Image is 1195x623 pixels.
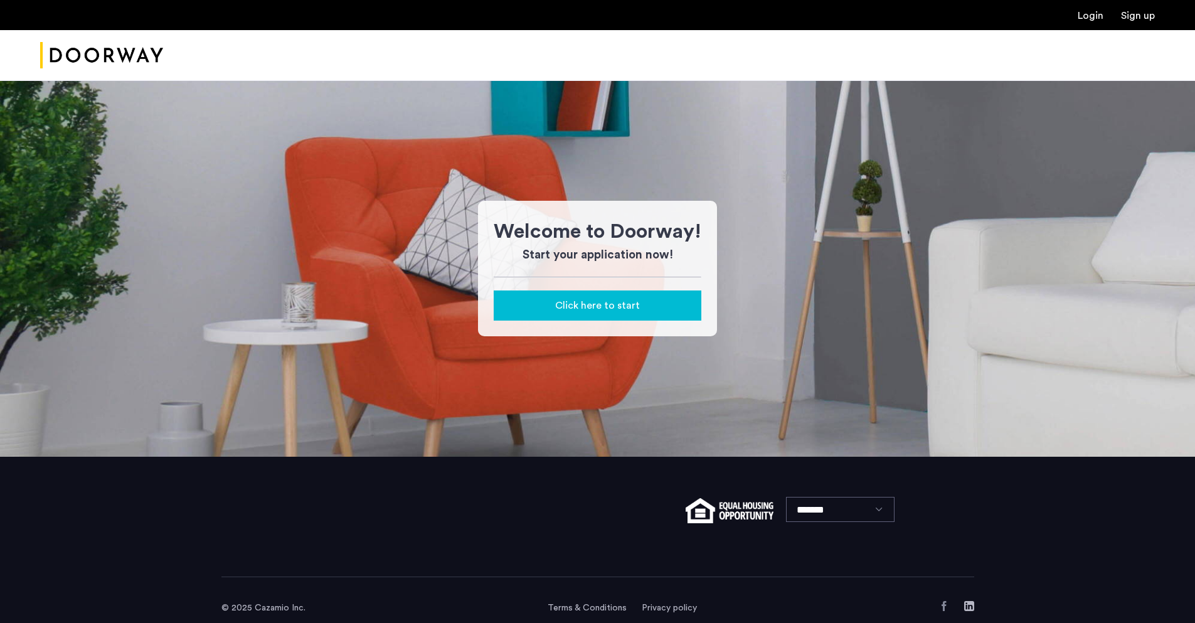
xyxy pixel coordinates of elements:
a: LinkedIn [964,601,974,611]
img: equal-housing.png [686,498,773,523]
a: Privacy policy [642,602,697,614]
a: Facebook [939,601,949,611]
select: Language select [786,497,895,522]
span: Click here to start [555,298,640,313]
h3: Start your application now! [494,247,701,264]
h1: Welcome to Doorway! [494,216,701,247]
a: Terms and conditions [548,602,627,614]
button: button [494,290,701,321]
a: Cazamio Logo [40,32,163,79]
span: © 2025 Cazamio Inc. [221,604,305,612]
a: Registration [1121,11,1155,21]
img: logo [40,32,163,79]
a: Login [1078,11,1103,21]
